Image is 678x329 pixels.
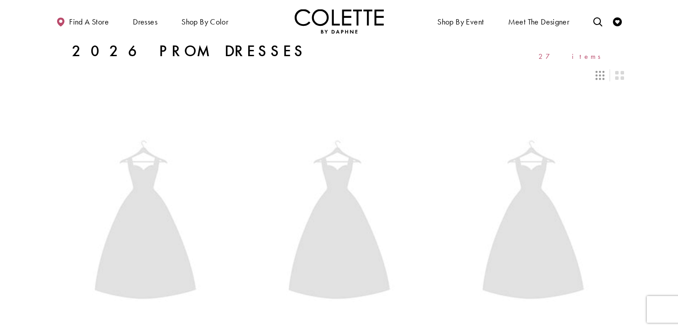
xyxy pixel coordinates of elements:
[611,9,624,33] a: Check Wishlist
[596,71,604,80] span: Switch layout to 3 columns
[133,17,157,26] span: Dresses
[591,9,604,33] a: Toggle search
[437,17,484,26] span: Shop By Event
[435,9,486,33] span: Shop By Event
[508,17,570,26] span: Meet the designer
[49,66,630,85] div: Layout Controls
[506,9,572,33] a: Meet the designer
[538,53,607,60] span: 27 items
[131,9,160,33] span: Dresses
[181,17,228,26] span: Shop by color
[295,9,384,33] a: Visit Home Page
[69,17,109,26] span: Find a store
[72,42,307,60] h1: 2026 Prom Dresses
[295,9,384,33] img: Colette by Daphne
[179,9,230,33] span: Shop by color
[54,9,111,33] a: Find a store
[615,71,624,80] span: Switch layout to 2 columns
